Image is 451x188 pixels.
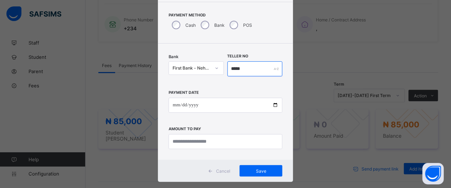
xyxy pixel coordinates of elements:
div: First Bank - Nehemiah International School [173,66,211,71]
label: Amount to pay [169,127,201,131]
label: POS [243,22,252,28]
button: Open asap [422,163,444,184]
span: Bank [169,54,178,59]
span: Save [245,168,277,174]
label: Payment Date [169,90,199,95]
label: Teller No [227,54,248,59]
span: Payment Method [169,13,283,17]
label: Bank [214,22,225,28]
span: Cancel [216,168,230,174]
label: Cash [185,22,196,28]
